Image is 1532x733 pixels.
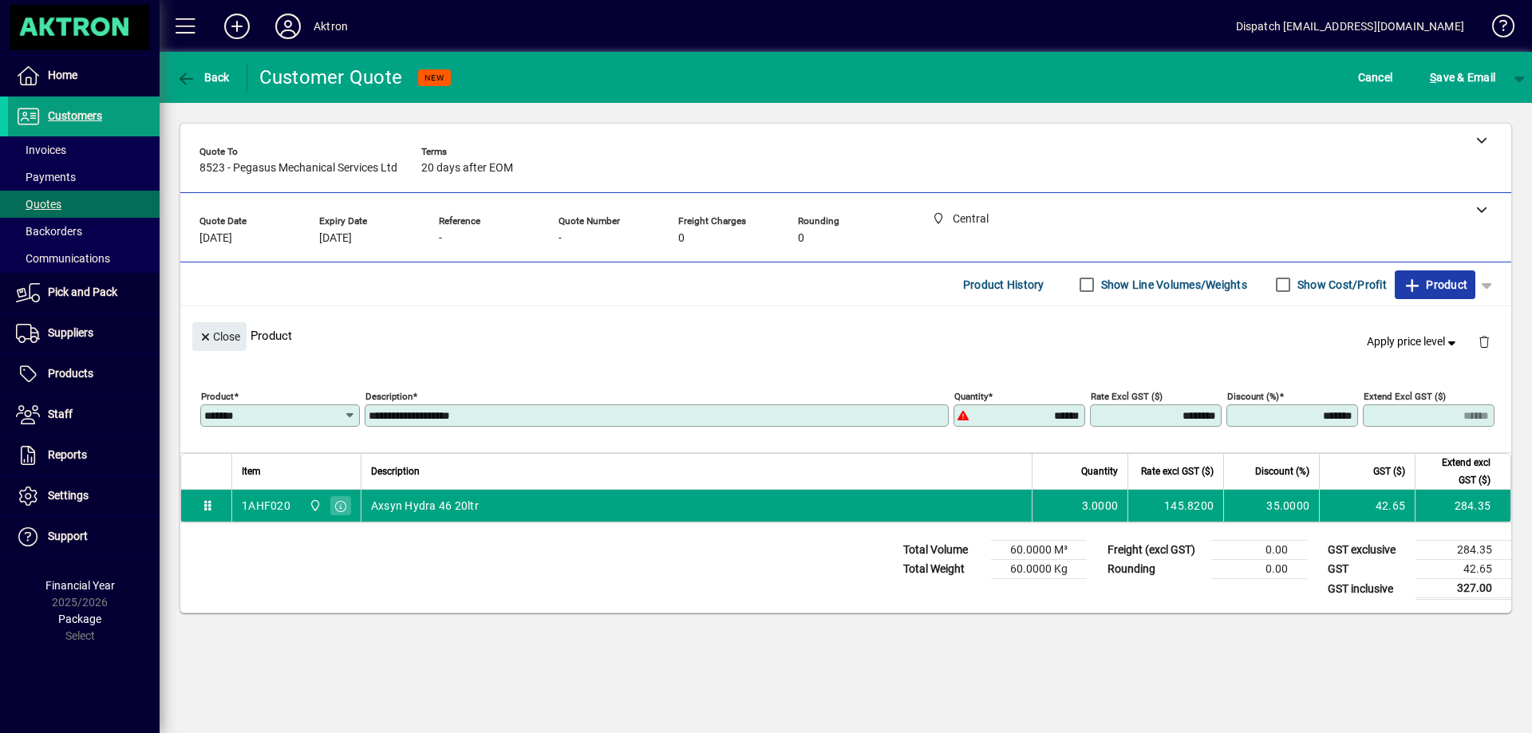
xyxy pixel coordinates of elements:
[1236,14,1464,39] div: Dispatch [EMAIL_ADDRESS][DOMAIN_NAME]
[1320,541,1416,560] td: GST exclusive
[1373,463,1405,480] span: GST ($)
[160,63,247,92] app-page-header-button: Back
[1430,65,1495,90] span: ave & Email
[259,65,403,90] div: Customer Quote
[439,232,442,245] span: -
[1141,463,1214,480] span: Rate excl GST ($)
[48,489,89,502] span: Settings
[16,171,76,183] span: Payments
[1100,560,1211,579] td: Rounding
[1100,541,1211,560] td: Freight (excl GST)
[957,270,1051,299] button: Product History
[1422,63,1503,92] button: Save & Email
[1395,270,1475,299] button: Product
[1425,454,1491,489] span: Extend excl GST ($)
[172,63,234,92] button: Back
[16,144,66,156] span: Invoices
[199,232,232,245] span: [DATE]
[1430,71,1436,84] span: S
[8,136,160,164] a: Invoices
[8,313,160,353] a: Suppliers
[8,218,160,245] a: Backorders
[1360,328,1466,357] button: Apply price level
[1364,391,1446,402] mat-label: Extend excl GST ($)
[314,14,348,39] div: Aktron
[199,324,240,350] span: Close
[365,391,413,402] mat-label: Description
[305,497,323,514] span: Central
[559,232,562,245] span: -
[8,245,160,272] a: Communications
[1211,560,1307,579] td: 0.00
[8,517,160,557] a: Support
[678,232,685,245] span: 0
[8,191,160,218] a: Quotes
[201,391,234,402] mat-label: Product
[1138,498,1214,514] div: 145.8200
[48,408,73,420] span: Staff
[211,12,263,41] button: Add
[58,613,101,625] span: Package
[371,498,479,514] span: Axsyn Hydra 46 20ltr
[48,448,87,461] span: Reports
[176,71,230,84] span: Back
[8,354,160,394] a: Products
[319,232,352,245] span: [DATE]
[1319,490,1415,522] td: 42.65
[963,272,1044,298] span: Product History
[8,273,160,313] a: Pick and Pack
[1098,277,1247,293] label: Show Line Volumes/Weights
[1294,277,1387,293] label: Show Cost/Profit
[1415,490,1510,522] td: 284.35
[798,232,804,245] span: 0
[1081,463,1118,480] span: Quantity
[188,329,251,343] app-page-header-button: Close
[199,162,397,175] span: 8523 - Pegasus Mechanical Services Ltd
[8,56,160,96] a: Home
[48,69,77,81] span: Home
[1367,333,1459,350] span: Apply price level
[48,367,93,380] span: Products
[895,560,991,579] td: Total Weight
[8,435,160,475] a: Reports
[991,541,1087,560] td: 60.0000 M³
[1480,3,1512,55] a: Knowledge Base
[180,306,1511,365] div: Product
[1403,272,1467,298] span: Product
[1465,334,1503,349] app-page-header-button: Delete
[1465,322,1503,361] button: Delete
[1211,541,1307,560] td: 0.00
[1320,579,1416,599] td: GST inclusive
[45,579,115,592] span: Financial Year
[16,225,82,238] span: Backorders
[954,391,988,402] mat-label: Quantity
[371,463,420,480] span: Description
[1358,65,1393,90] span: Cancel
[1223,490,1319,522] td: 35.0000
[192,322,247,351] button: Close
[48,530,88,542] span: Support
[8,395,160,435] a: Staff
[8,164,160,191] a: Payments
[1091,391,1163,402] mat-label: Rate excl GST ($)
[424,73,444,83] span: NEW
[48,286,117,298] span: Pick and Pack
[242,498,290,514] div: 1AHF020
[48,326,93,339] span: Suppliers
[48,109,102,122] span: Customers
[421,162,513,175] span: 20 days after EOM
[1354,63,1397,92] button: Cancel
[1082,498,1119,514] span: 3.0000
[1255,463,1309,480] span: Discount (%)
[1416,541,1511,560] td: 284.35
[242,463,261,480] span: Item
[991,560,1087,579] td: 60.0000 Kg
[1227,391,1279,402] mat-label: Discount (%)
[16,198,61,211] span: Quotes
[895,541,991,560] td: Total Volume
[8,476,160,516] a: Settings
[263,12,314,41] button: Profile
[1320,560,1416,579] td: GST
[1416,579,1511,599] td: 327.00
[1416,560,1511,579] td: 42.65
